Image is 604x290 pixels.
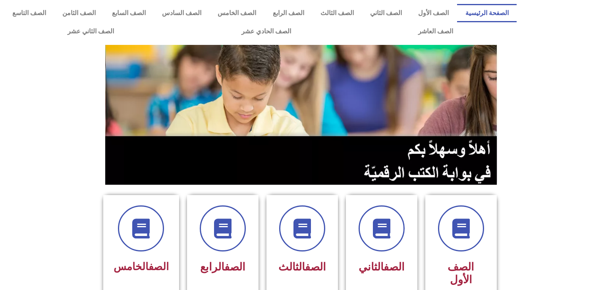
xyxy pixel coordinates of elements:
[154,4,210,22] a: الصف السادس
[457,4,517,22] a: الصفحة الرئيسية
[384,261,405,273] a: الصف
[305,261,326,273] a: الصف
[264,4,312,22] a: الصف الرابع
[54,4,104,22] a: الصف الثامن
[210,4,264,22] a: الصف الخامس
[4,4,54,22] a: الصف التاسع
[312,4,362,22] a: الصف الثالث
[362,4,410,22] a: الصف الثاني
[200,261,245,273] span: الرابع
[355,22,517,41] a: الصف العاشر
[104,4,154,22] a: الصف السابع
[149,261,169,273] a: الصف
[114,261,169,273] span: الخامس
[4,22,178,41] a: الصف الثاني عشر
[178,22,354,41] a: الصف الحادي عشر
[278,261,326,273] span: الثالث
[448,261,474,286] span: الصف الأول
[359,261,405,273] span: الثاني
[224,261,245,273] a: الصف
[410,4,457,22] a: الصف الأول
